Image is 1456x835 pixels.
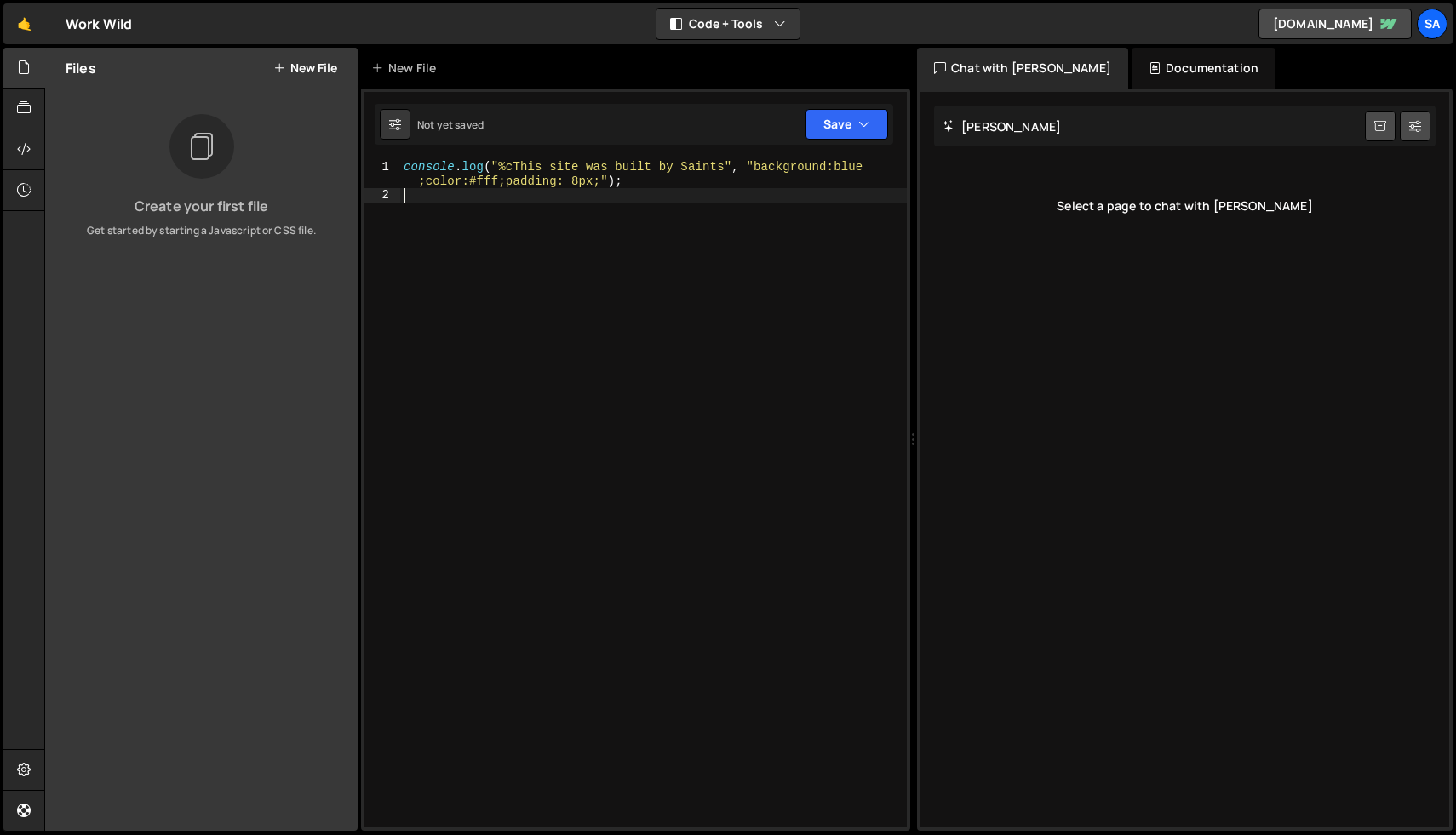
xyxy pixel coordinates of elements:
div: Not yet saved [417,117,484,132]
h3: Create your first file [59,199,344,213]
div: Chat with [PERSON_NAME] [917,48,1128,89]
div: 1 [364,160,400,188]
a: [DOMAIN_NAME] [1258,9,1412,39]
a: 🤙 [3,3,45,44]
div: 2 [364,188,400,203]
button: Code + Tools [656,9,800,39]
h2: [PERSON_NAME] [943,118,1061,134]
div: Select a page to chat with [PERSON_NAME] [934,172,1436,240]
div: Work Wild [66,14,132,34]
a: Sa [1417,9,1447,39]
h2: Files [66,59,96,77]
button: New File [273,61,337,75]
button: Save [805,109,888,140]
div: Documentation [1132,48,1275,89]
div: New File [371,60,443,77]
p: Get started by starting a Javascript or CSS file. [59,223,344,238]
